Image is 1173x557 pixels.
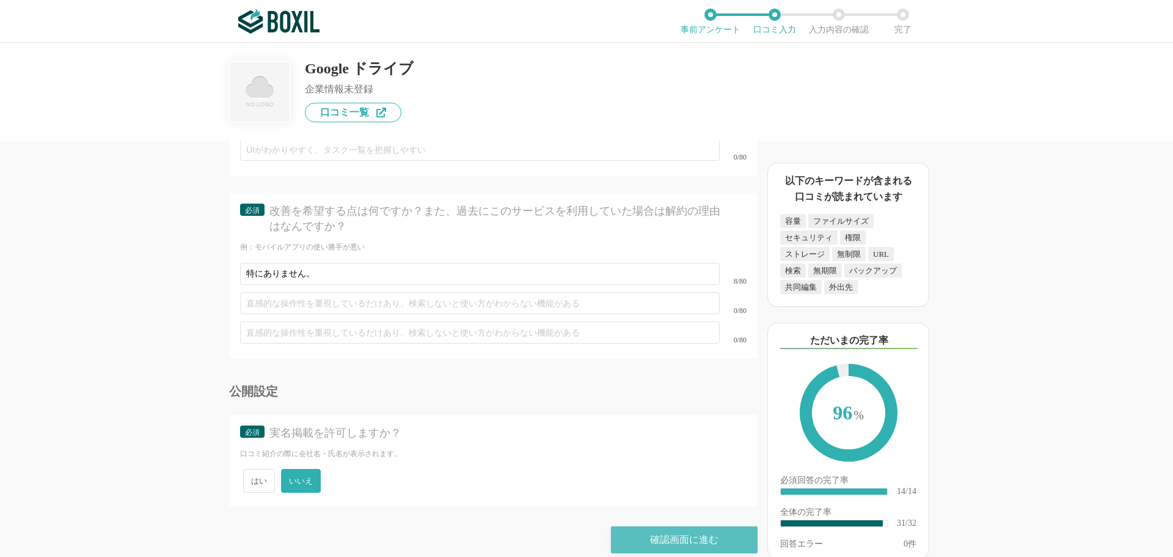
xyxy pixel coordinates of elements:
div: 0/80 [720,307,747,314]
div: 例：モバイルアプリの使い勝手が悪い [240,242,747,253]
span: はい [243,469,275,493]
div: 全体の完了率 [780,508,916,519]
img: ボクシルSaaS_ロゴ [238,9,320,34]
span: 96 [812,376,885,452]
div: 件 [904,540,916,548]
a: 口コミ一覧 [305,103,401,122]
span: 口コミ一覧 [320,108,369,117]
div: 実名掲載を許可しますか？ [269,426,725,441]
div: ファイルサイズ [808,214,874,228]
div: 容量 [780,214,806,228]
li: 口コミ入力 [742,9,806,34]
div: ただいまの完了率 [780,333,918,349]
div: バックアップ [844,264,902,278]
div: ​ [781,489,887,495]
input: UIがわかりやすく、タスク一覧を把握しやすい [240,139,720,161]
input: 直感的な操作性を重視しているだけあり、検索しないと使い方がわからない機能がある [240,263,720,285]
span: 必須 [245,206,260,215]
div: 無期限 [808,264,842,278]
li: 入力内容の確認 [806,9,871,34]
div: 公開設定 [229,385,758,397]
div: ストレージ [780,247,830,261]
div: URL [868,247,894,261]
li: 完了 [871,9,935,34]
div: 改善を希望する点は何ですか？また、過去にこのサービスを利用していた場合は解約の理由はなんですか？ [269,204,725,234]
div: 回答エラー [780,540,823,548]
span: 必須 [245,428,260,437]
div: 31/32 [897,519,916,528]
div: 口コミ紹介の際に会社名・氏名が表示されます。 [240,449,747,459]
div: 共同編集 [780,280,822,294]
input: 直感的な操作性を重視しているだけあり、検索しないと使い方がわからない機能がある [240,322,720,344]
span: いいえ [281,469,321,493]
div: ​ [781,520,883,526]
span: % [853,408,864,422]
div: セキュリティ [780,231,838,245]
div: 必須回答の完了率 [780,476,916,487]
div: 権限 [840,231,866,245]
div: 0/80 [720,336,747,344]
div: 無制限 [832,247,866,261]
input: 直感的な操作性を重視しているだけあり、検索しないと使い方がわからない機能がある [240,292,720,314]
div: 8/80 [720,278,747,285]
div: 検索 [780,264,806,278]
span: 0 [904,539,908,548]
div: 企業情報未登録 [305,84,414,94]
div: 確認画面に進む [611,526,758,553]
div: Google ドライブ [305,61,414,76]
div: 0/80 [720,153,747,161]
li: 事前アンケート [678,9,742,34]
div: 外出先 [824,280,858,294]
div: 以下のキーワードが含まれる口コミが読まれています [780,173,916,204]
div: 14/14 [897,487,916,496]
